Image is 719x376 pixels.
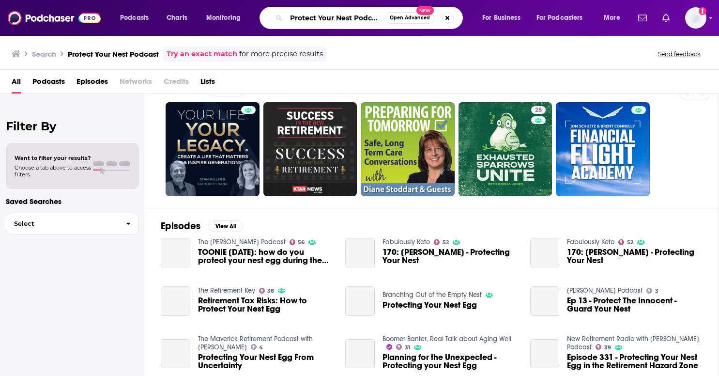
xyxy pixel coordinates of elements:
a: The Retirement Key [198,286,255,295]
img: Podchaser - Follow, Share and Rate Podcasts [8,9,101,27]
a: 4 [251,344,263,350]
a: 170: Dr Tony Hampton - Protecting Your Nest [382,248,519,265]
div: Search podcasts, credits, & more... [269,7,472,29]
h3: Protect Your Nest Podcast [68,49,159,59]
a: Show notifications dropdown [634,10,651,26]
button: View All [208,220,243,232]
a: TOONIE TUESDAY: how do you protect your nest egg during the crisis? [198,248,334,265]
button: open menu [530,10,597,26]
a: Planning for the Unexpected - Protecting your Nest Egg [345,339,375,369]
button: open menu [199,10,253,26]
a: Try an exact match [167,48,237,60]
a: Jenny Mernickle Podcast [567,286,643,295]
a: Episodes [76,74,108,94]
button: open menu [113,10,161,26]
a: Protecting Your Nest Egg [345,286,375,316]
a: 25 [531,106,546,114]
span: 25 [535,106,542,115]
a: Protecting Your Nest Egg From Uncertainty [161,339,190,369]
a: Charts [160,10,193,26]
a: New Retirement Radio with Dennis Prout Podcast [567,335,699,351]
a: Fabulously Keto [382,238,430,246]
a: The Maverick Retirement Podcast with Robert Cannon [198,335,313,351]
span: 4 [259,345,263,350]
a: Fabulously Keto [567,238,614,246]
a: 170: Dr Tony Hampton - Protecting Your Nest [345,238,375,267]
svg: Add a profile image [699,7,706,15]
span: 52 [627,240,633,245]
span: For Business [482,11,520,25]
img: User Profile [685,7,706,29]
input: Search podcasts, credits, & more... [286,10,385,26]
a: Retirement Tax Risks: How to Protect Your Nest Egg [198,297,334,313]
a: Ep 13 - Protect The Innocent - Guard Your Nest [530,286,560,316]
a: Boomer Banter, Real Talk about Aging Well [382,335,511,343]
a: EpisodesView All [161,220,243,232]
span: Choose a tab above to access filters. [15,164,91,178]
a: TOONIE TUESDAY: how do you protect your nest egg during the crisis? [161,238,190,267]
span: 52 [443,240,449,245]
button: open menu [597,10,632,26]
span: Logged in as autumncomm [685,7,706,29]
a: Podcasts [32,74,65,94]
a: 56 [290,239,305,245]
span: 56 [298,240,305,245]
h2: Episodes [161,220,200,232]
span: New [416,6,434,15]
span: Podcasts [120,11,149,25]
a: All [12,74,21,94]
span: More [604,11,620,25]
a: Episode 331 - Protecting Your Nest Egg in the Retirement Hazard Zone [530,339,560,369]
span: Monitoring [206,11,241,25]
a: Branching Out of the Empty Nest [382,291,482,299]
a: Retirement Tax Risks: How to Protect Your Nest Egg [161,286,190,316]
a: Protecting Your Nest Egg [382,301,477,309]
span: 31 [405,345,410,350]
a: 25 [459,102,552,196]
button: Send feedback [655,50,704,58]
span: Open Advanced [390,16,430,20]
p: Saved Searches [6,197,139,206]
a: Planning for the Unexpected - Protecting your Nest Egg [382,353,519,370]
h3: Search [32,49,56,59]
a: 36 [259,288,275,294]
span: Select [6,220,118,227]
span: 170: [PERSON_NAME] - Protecting Your Nest [382,248,519,265]
h2: Filter By [6,119,139,133]
span: Episode 331 - Protecting Your Nest Egg in the Retirement Hazard Zone [567,353,703,370]
a: 31 [396,344,410,350]
span: Ep 13 - Protect The Innocent - Guard Your Nest [567,297,703,313]
span: Networks [120,74,152,94]
button: Show profile menu [685,7,706,29]
button: Select [6,213,139,235]
a: 170: Dr Tony Hampton - Protecting Your Nest [530,238,560,267]
a: 52 [434,239,449,245]
span: For Podcasters [536,11,583,25]
a: 39 [596,344,611,350]
a: 52 [618,239,633,245]
button: open menu [475,10,533,26]
span: for more precise results [239,48,323,60]
span: Credits [164,74,189,94]
span: TOONIE [DATE]: how do you protect your nest egg during the crisis? [198,248,334,265]
span: 3 [655,289,658,293]
span: 36 [267,289,274,293]
span: 170: [PERSON_NAME] - Protecting Your Nest [567,248,703,265]
a: 170: Dr Tony Hampton - Protecting Your Nest [567,248,703,265]
span: Want to filter your results? [15,155,91,161]
a: Protecting Your Nest Egg From Uncertainty [198,353,334,370]
span: 39 [604,345,611,350]
a: Show notifications dropdown [658,10,673,26]
span: Charts [167,11,187,25]
a: 3 [646,288,658,294]
a: Lists [200,74,215,94]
